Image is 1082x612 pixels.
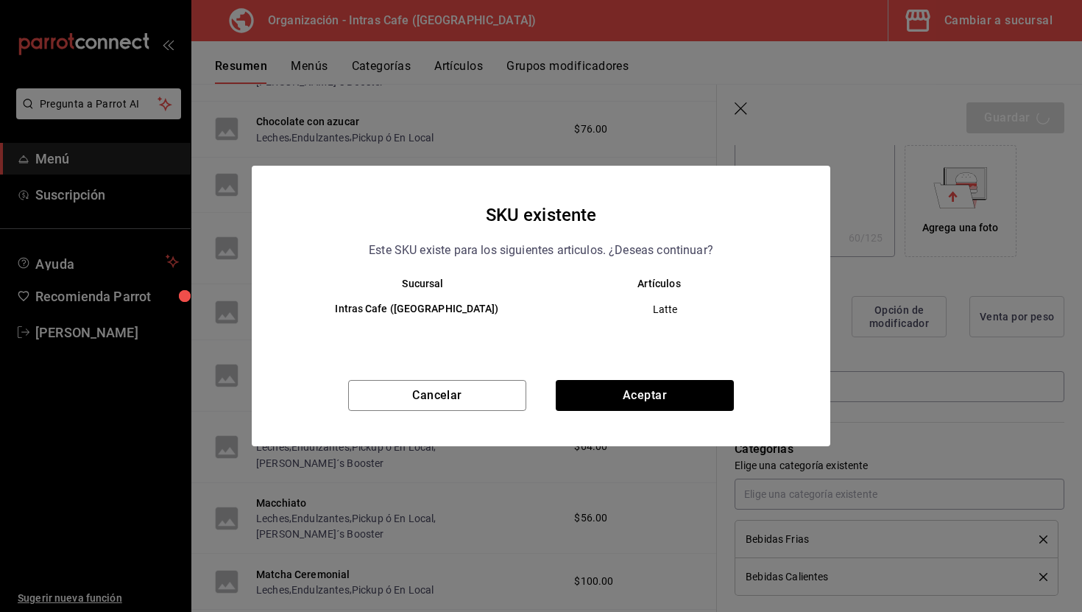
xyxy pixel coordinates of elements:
[281,278,541,289] th: Sucursal
[556,380,734,411] button: Aceptar
[486,201,597,229] h4: SKU existente
[348,380,526,411] button: Cancelar
[554,302,777,317] span: Latte
[305,301,529,317] h6: Intras Cafe ([GEOGRAPHIC_DATA])
[541,278,801,289] th: Artículos
[369,241,713,260] p: Este SKU existe para los siguientes articulos. ¿Deseas continuar?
